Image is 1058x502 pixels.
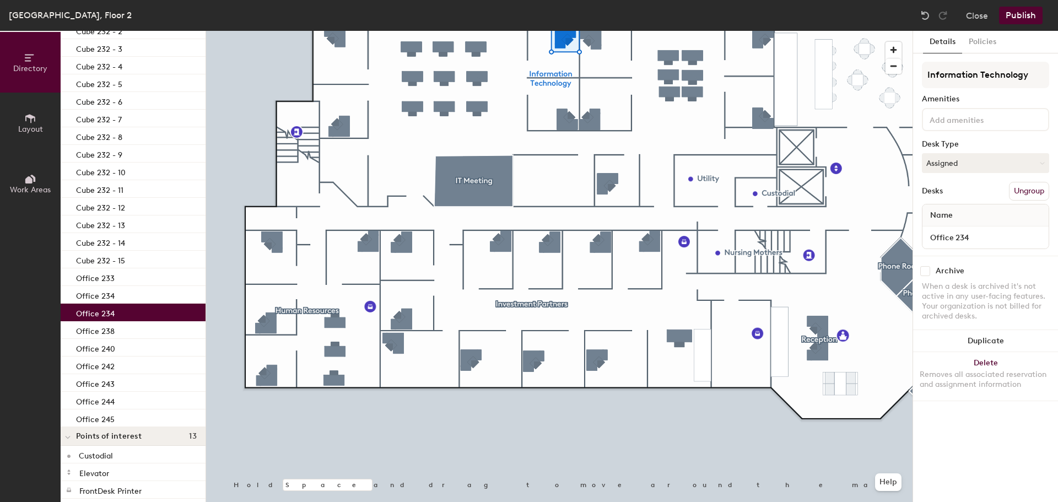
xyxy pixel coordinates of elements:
[927,112,1027,126] input: Add amenities
[920,10,931,21] img: Undo
[937,10,948,21] img: Redo
[76,412,115,424] p: Office 245
[922,153,1049,173] button: Assigned
[923,31,962,53] button: Details
[936,267,964,276] div: Archive
[76,112,122,125] p: Cube 232 - 7
[76,253,125,266] p: Cube 232 - 15
[76,41,122,54] p: Cube 232 - 3
[925,230,1046,245] input: Unnamed desk
[10,185,51,195] span: Work Areas
[76,165,126,177] p: Cube 232 - 10
[76,182,123,195] p: Cube 232 - 11
[76,288,115,301] p: Office 234
[13,64,47,73] span: Directory
[76,59,122,72] p: Cube 232 - 4
[76,235,125,248] p: Cube 232 - 14
[922,282,1049,321] div: When a desk is archived it's not active in any user-facing features. Your organization is not bil...
[875,473,902,491] button: Help
[925,206,958,225] span: Name
[913,352,1058,401] button: DeleteRemoves all associated reservation and assignment information
[920,370,1051,390] div: Removes all associated reservation and assignment information
[76,200,125,213] p: Cube 232 - 12
[76,323,115,336] p: Office 238
[913,330,1058,352] button: Duplicate
[76,271,115,283] p: Office 233
[76,129,122,142] p: Cube 232 - 8
[76,359,115,371] p: Office 242
[962,31,1003,53] button: Policies
[76,376,115,389] p: Office 243
[76,94,122,107] p: Cube 232 - 6
[18,125,43,134] span: Layout
[999,7,1043,24] button: Publish
[79,483,142,496] p: FrontDesk Printer
[76,306,115,319] p: Office 234
[966,7,988,24] button: Close
[76,341,115,354] p: Office 240
[1009,182,1049,201] button: Ungroup
[76,394,115,407] p: Office 244
[9,8,132,22] div: [GEOGRAPHIC_DATA], Floor 2
[76,432,142,441] span: Points of interest
[76,147,122,160] p: Cube 232 - 9
[76,77,122,89] p: Cube 232 - 5
[79,466,109,478] p: Elevator
[922,140,1049,149] div: Desk Type
[76,218,125,230] p: Cube 232 - 13
[922,187,943,196] div: Desks
[922,95,1049,104] div: Amenities
[79,448,113,461] p: Custodial
[189,432,197,441] span: 13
